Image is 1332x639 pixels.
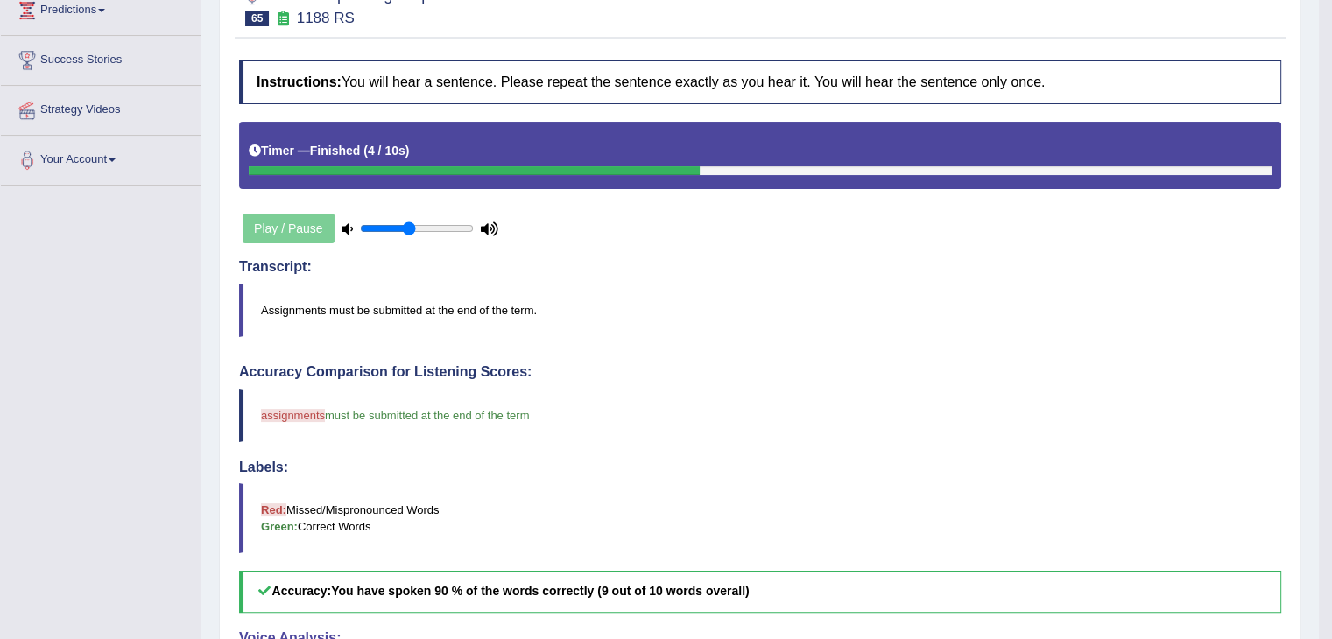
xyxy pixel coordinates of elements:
[1,36,201,80] a: Success Stories
[239,60,1281,104] h4: You will hear a sentence. Please repeat the sentence exactly as you hear it. You will hear the se...
[239,460,1281,475] h4: Labels:
[239,483,1281,553] blockquote: Missed/Mispronounced Words Correct Words
[331,584,749,598] b: You have spoken 90 % of the words correctly (9 out of 10 words overall)
[239,284,1281,337] blockquote: Assignments must be submitted at the end of the term.
[245,11,269,26] span: 65
[249,144,409,158] h5: Timer —
[368,144,405,158] b: 4 / 10s
[297,10,355,26] small: 1188 RS
[1,136,201,179] a: Your Account
[257,74,342,89] b: Instructions:
[239,364,1281,380] h4: Accuracy Comparison for Listening Scores:
[363,144,368,158] b: (
[261,520,298,533] b: Green:
[239,259,1281,275] h4: Transcript:
[261,409,325,422] span: assignments
[405,144,410,158] b: )
[1,86,201,130] a: Strategy Videos
[310,144,361,158] b: Finished
[239,571,1281,612] h5: Accuracy:
[261,503,286,516] b: Red:
[273,11,292,27] small: Exam occurring question
[325,409,529,422] span: must be submitted at the end of the term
